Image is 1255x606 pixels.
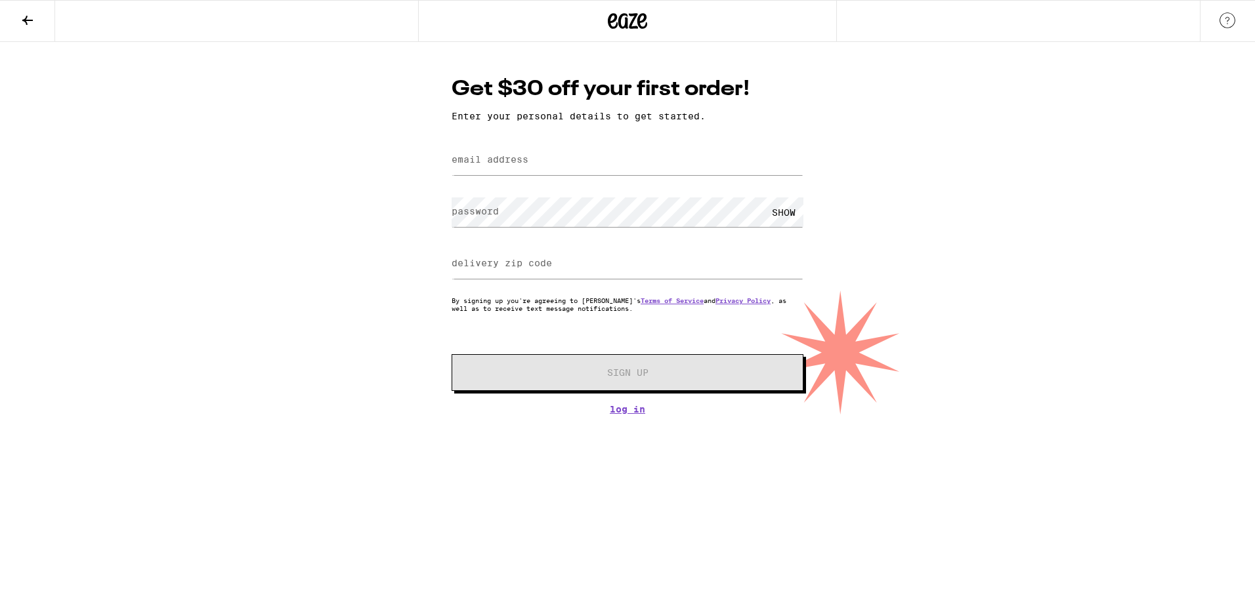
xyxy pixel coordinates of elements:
a: Terms of Service [641,296,704,304]
button: Sign Up [452,354,803,391]
label: delivery zip code [452,258,552,268]
a: Privacy Policy [715,296,771,304]
input: delivery zip code [452,249,803,279]
div: SHOW [764,197,803,227]
span: Sign Up [607,368,649,377]
a: Log In [452,404,803,414]
p: Enter your personal details to get started. [452,111,803,121]
h1: Get $30 off your first order! [452,75,803,104]
label: email address [452,154,528,165]
input: email address [452,146,803,175]
label: password [452,206,499,216]
p: By signing up you're agreeing to [PERSON_NAME]'s and , as well as to receive text message notific... [452,296,803,312]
